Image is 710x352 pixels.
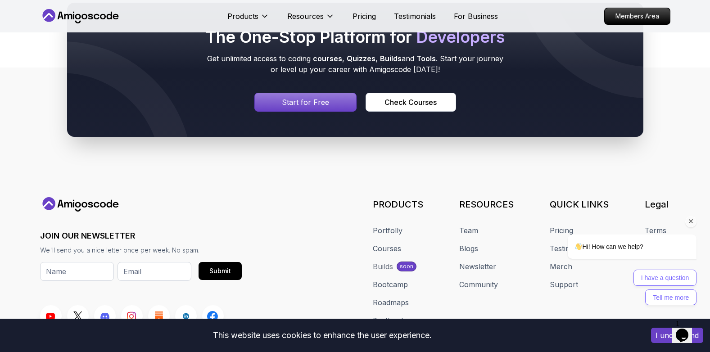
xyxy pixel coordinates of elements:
a: Textbook [373,315,405,326]
p: Resources [287,11,324,22]
button: Submit [199,262,242,280]
a: Signin page [254,93,357,112]
button: Check Courses [366,93,456,112]
a: Community [459,279,498,290]
button: Resources [287,11,335,29]
a: Instagram link [121,305,143,327]
a: Courses [373,243,401,254]
p: Start for Free [282,97,329,108]
p: Products [227,11,258,22]
input: Name [40,262,114,281]
a: Members Area [604,8,670,25]
a: Team [459,225,478,236]
h3: PRODUCTS [373,198,423,211]
p: soon [400,263,413,270]
iframe: chat widget [539,153,701,311]
button: Products [227,11,269,29]
p: Get unlimited access to coding , , and . Start your journey or level up your career with Amigosco... [204,53,506,75]
iframe: chat widget [672,316,701,343]
span: Tools [416,54,436,63]
a: Bootcamp [373,279,408,290]
a: Facebook link [202,305,224,327]
div: Check Courses [384,97,437,108]
a: LinkedIn link [175,305,197,327]
a: Portfolly [373,225,402,236]
a: For Business [454,11,498,22]
a: Testimonials [394,11,436,22]
a: Roadmaps [373,297,409,308]
a: Blog link [148,305,170,327]
span: Builds [380,54,402,63]
a: Twitter link [67,305,89,327]
h3: RESOURCES [459,198,514,211]
div: This website uses cookies to enhance the user experience. [7,325,638,345]
h3: JOIN OUR NEWSLETTER [40,230,242,242]
div: Submit [209,266,231,275]
a: Youtube link [40,305,62,327]
input: Email [118,262,191,281]
a: Pricing [353,11,376,22]
p: Members Area [605,8,670,24]
a: Newsletter [459,261,496,272]
div: Builds [373,261,393,272]
a: Blogs [459,243,478,254]
h2: The One-Stop Platform for [204,28,506,46]
span: courses [313,54,342,63]
span: Quizzes [347,54,375,63]
button: Accept cookies [651,328,703,343]
a: Discord link [94,305,116,327]
a: Courses page [366,93,456,112]
p: We'll send you a nice letter once per week. No spam. [40,246,242,255]
span: Developers [416,27,505,47]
